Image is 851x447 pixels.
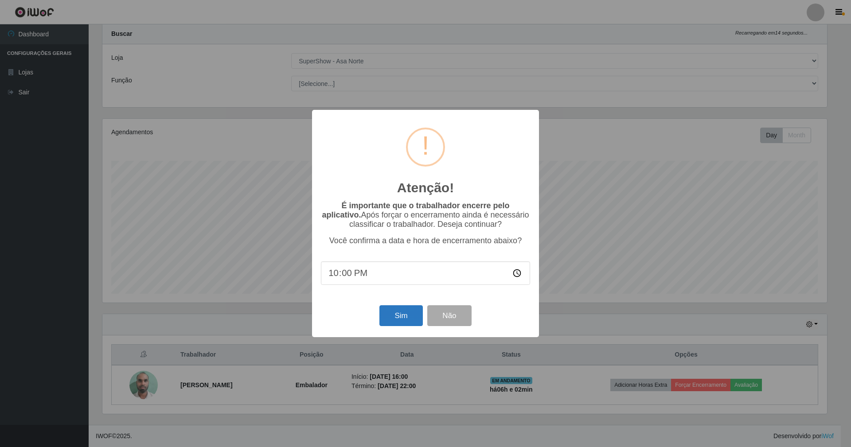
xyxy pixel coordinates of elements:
h2: Atenção! [397,180,454,196]
p: Após forçar o encerramento ainda é necessário classificar o trabalhador. Deseja continuar? [321,201,530,229]
button: Sim [379,305,422,326]
b: É importante que o trabalhador encerre pelo aplicativo. [322,201,509,219]
button: Não [427,305,471,326]
p: Você confirma a data e hora de encerramento abaixo? [321,236,530,245]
